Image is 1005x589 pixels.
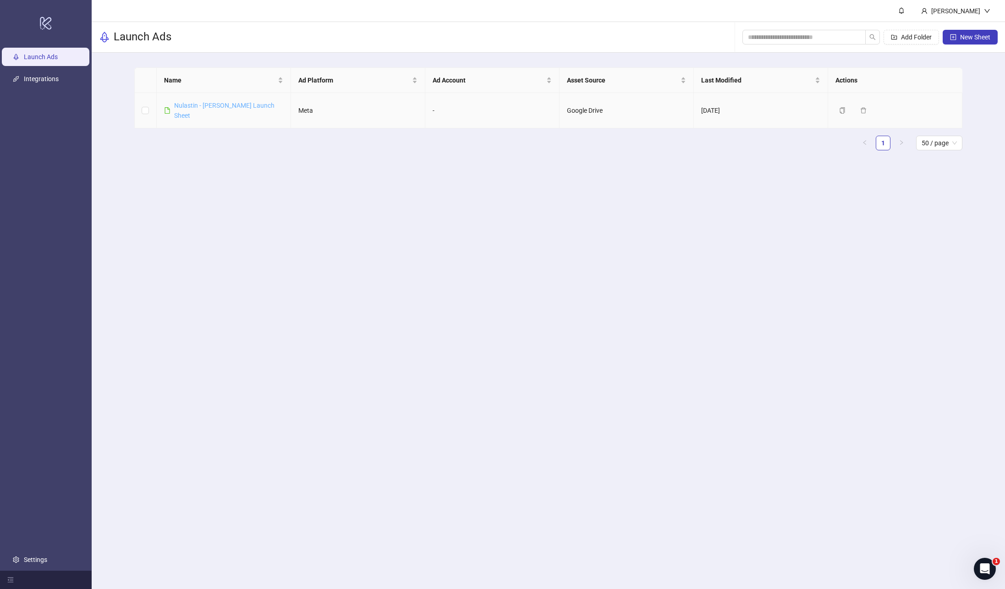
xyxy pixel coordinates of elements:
[99,32,110,43] span: rocket
[114,30,171,44] h3: Launch Ads
[560,93,694,128] td: Google Drive
[884,30,939,44] button: Add Folder
[869,34,876,40] span: search
[694,93,828,128] td: [DATE]
[164,75,276,85] span: Name
[898,7,905,14] span: bell
[876,136,890,150] li: 1
[291,93,425,128] td: Meta
[7,577,14,583] span: menu-fold
[984,8,990,14] span: down
[916,136,962,150] div: Page Size
[425,93,560,128] td: -
[291,68,425,93] th: Ad Platform
[24,75,59,83] a: Integrations
[901,33,932,41] span: Add Folder
[993,558,1000,565] span: 1
[974,558,996,580] iframe: Intercom live chat
[876,136,890,150] a: 1
[157,68,291,93] th: Name
[828,68,962,93] th: Actions
[950,34,956,40] span: plus-square
[567,75,679,85] span: Asset Source
[943,30,998,44] button: New Sheet
[857,136,872,150] button: left
[174,102,275,119] a: Nulastin - [PERSON_NAME] Launch Sheet
[928,6,984,16] div: [PERSON_NAME]
[701,75,813,85] span: Last Modified
[839,107,846,114] span: copy
[24,53,58,61] a: Launch Ads
[862,140,868,145] span: left
[24,556,47,563] a: Settings
[960,33,990,41] span: New Sheet
[891,34,897,40] span: folder-add
[433,75,544,85] span: Ad Account
[425,68,560,93] th: Ad Account
[894,136,909,150] button: right
[164,107,170,114] span: file
[694,68,828,93] th: Last Modified
[894,136,909,150] li: Next Page
[899,140,904,145] span: right
[860,107,867,114] span: delete
[921,8,928,14] span: user
[922,136,957,150] span: 50 / page
[298,75,410,85] span: Ad Platform
[560,68,694,93] th: Asset Source
[857,136,872,150] li: Previous Page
